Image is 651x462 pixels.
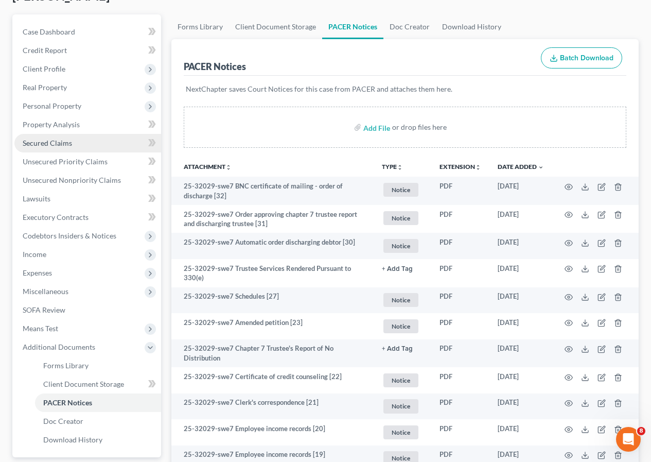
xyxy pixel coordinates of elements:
td: [DATE] [489,259,552,287]
a: + Add Tag [382,264,423,273]
span: Notice [383,319,418,333]
span: Doc Creator [43,417,83,425]
i: unfold_more [475,164,481,170]
td: 25-32029-swe7 Certificate of credit counseling [22] [171,367,374,393]
td: [DATE] [489,367,552,393]
td: [DATE] [489,233,552,259]
div: PACER Notices [184,60,246,73]
span: Client Document Storage [43,380,124,388]
a: PACER Notices [322,14,383,39]
a: Unsecured Nonpriority Claims [14,171,161,190]
td: [DATE] [489,205,552,233]
span: Expenses [23,268,52,277]
span: Notice [383,293,418,307]
span: Codebtors Insiders & Notices [23,231,116,240]
span: Lawsuits [23,194,50,203]
td: 25-32029-swe7 Schedules [27] [171,287,374,314]
td: [DATE] [489,313,552,339]
span: Case Dashboard [23,27,75,36]
a: Case Dashboard [14,23,161,41]
span: SOFA Review [23,305,65,314]
td: PDF [431,259,489,287]
a: Download History [436,14,507,39]
p: NextChapter saves Court Notices for this case from PACER and attaches them here. [186,84,624,94]
div: or drop files here [392,122,447,132]
a: Download History [35,431,161,449]
td: 25-32029-swe7 BNC certificate of mailing - order of discharge [32] [171,177,374,205]
td: 25-32029-swe7 Trustee Services Rendered Pursuant to 330(e) [171,259,374,287]
iframe: Intercom live chat [616,427,641,452]
span: Additional Documents [23,343,95,351]
a: Credit Report [14,41,161,60]
td: [DATE] [489,393,552,420]
span: Notice [383,425,418,439]
a: Doc Creator [383,14,436,39]
span: 8 [637,427,645,435]
a: Extensionunfold_more [439,163,481,170]
td: PDF [431,419,489,446]
span: Batch Download [560,54,613,62]
a: Notice [382,292,423,309]
a: Notice [382,237,423,254]
button: Batch Download [541,47,622,69]
button: + Add Tag [382,266,413,272]
td: PDF [431,205,489,233]
span: Notice [383,211,418,225]
a: Notice [382,424,423,441]
span: Real Property [23,83,67,92]
span: PACER Notices [43,398,92,407]
span: Notice [383,183,418,197]
td: PDF [431,339,489,368]
span: Unsecured Nonpriority Claims [23,176,121,184]
a: Forms Library [171,14,229,39]
a: + Add Tag [382,344,423,353]
a: Attachmentunfold_more [184,163,232,170]
a: Doc Creator [35,412,161,431]
a: Notice [382,318,423,335]
a: Executory Contracts [14,208,161,227]
td: [DATE] [489,177,552,205]
td: PDF [431,393,489,420]
td: [DATE] [489,419,552,446]
td: 25-32029-swe7 Amended petition [23] [171,313,374,339]
td: 25-32029-swe7 Order approving chapter 7 trustee report and discharging trustee [31] [171,205,374,233]
td: PDF [431,287,489,314]
button: TYPEunfold_more [382,164,403,170]
span: Unsecured Priority Claims [23,157,108,166]
td: [DATE] [489,339,552,368]
i: unfold_more [225,164,232,170]
span: Download History [43,435,102,444]
td: PDF [431,367,489,393]
td: [DATE] [489,287,552,314]
a: Secured Claims [14,134,161,152]
a: Date Added expand_more [498,163,544,170]
span: Personal Property [23,101,81,110]
a: SOFA Review [14,301,161,319]
a: PACER Notices [35,393,161,412]
a: Client Document Storage [35,375,161,393]
span: Forms Library [43,361,89,370]
button: + Add Tag [382,346,413,352]
a: Notice [382,210,423,227]
td: 25-32029-swe7 Clerk's correspondence [21] [171,393,374,420]
span: Means Test [23,324,58,333]
td: 25-32029-swe7 Automatic order discharging debtor [30] [171,233,374,259]
span: Executory Contracts [23,213,89,221]
a: Notice [382,372,423,389]
span: Client Profile [23,64,65,73]
a: Lawsuits [14,190,161,208]
span: Notice [383,399,418,413]
i: unfold_more [397,164,403,170]
td: PDF [431,177,489,205]
span: Credit Report [23,46,67,55]
a: Unsecured Priority Claims [14,152,161,171]
span: Notice [383,373,418,387]
a: Property Analysis [14,115,161,134]
td: 25-32029-swe7 Employee income records [20] [171,419,374,446]
td: 25-32029-swe7 Chapter 7 Trustee's Report of No Distribution [171,339,374,368]
a: Forms Library [35,356,161,375]
span: Secured Claims [23,139,72,147]
span: Property Analysis [23,120,80,129]
span: Notice [383,239,418,253]
a: Notice [382,398,423,415]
